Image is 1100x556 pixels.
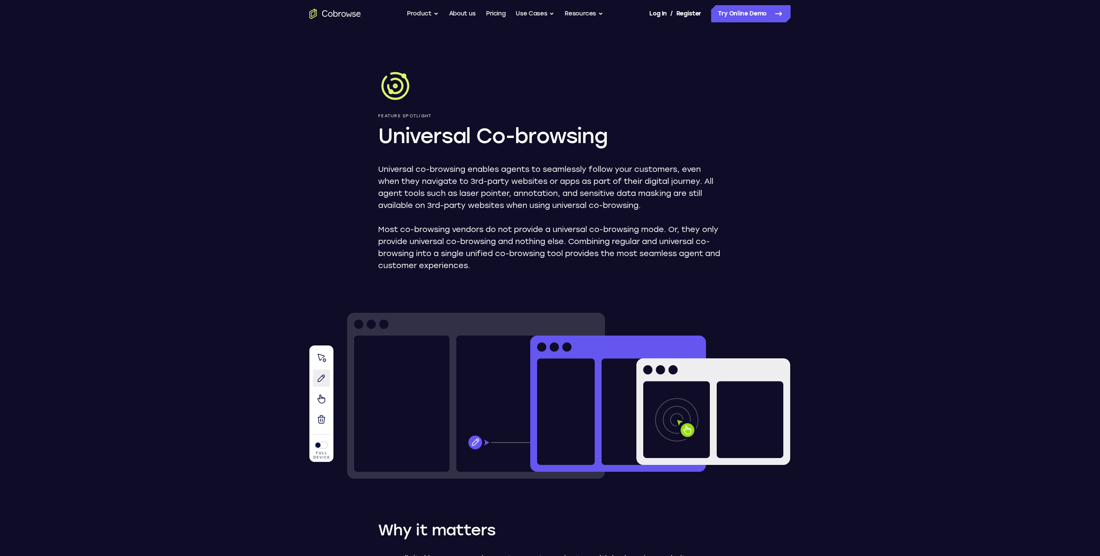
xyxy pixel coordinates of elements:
span: / [670,9,673,19]
button: Product [407,5,439,22]
a: Log In [649,5,666,22]
h1: Universal Co-browsing [378,122,722,150]
a: Go to the home page [309,9,361,19]
button: Resources [565,5,603,22]
p: Feature Spotlight [378,113,722,119]
a: Register [676,5,701,22]
p: Universal co-browsing enables agents to seamlessly follow your customers, even when they navigate... [378,163,722,211]
button: Use Cases [516,5,554,22]
h2: Why it matters [378,520,722,541]
a: About us [449,5,476,22]
a: Try Online Demo [711,5,791,22]
img: Window wireframes with cobrowse components [309,313,791,479]
p: Most co-browsing vendors do not provide a universal co-browsing mode. Or, they only provide unive... [378,223,722,272]
a: Pricing [486,5,506,22]
img: Universal Co-browsing [378,69,412,103]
